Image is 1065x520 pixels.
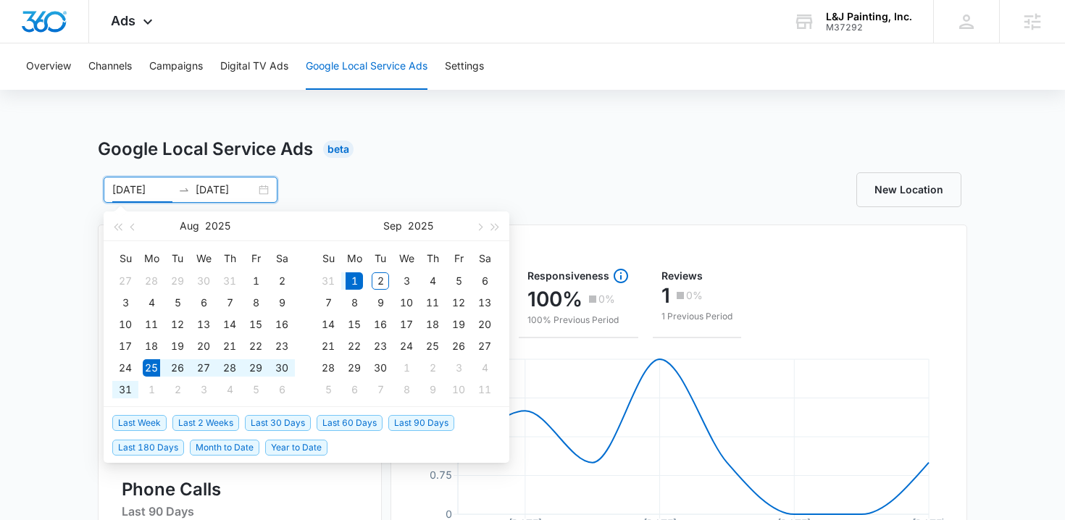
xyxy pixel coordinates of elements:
td: 2025-10-11 [472,379,498,401]
p: 1 [661,284,670,307]
td: 2025-09-19 [446,314,472,335]
td: 2025-09-12 [446,292,472,314]
div: 2 [169,381,186,398]
td: 2025-09-03 [393,270,419,292]
td: 2025-09-17 [393,314,419,335]
td: 2025-09-22 [341,335,367,357]
div: 13 [476,294,493,311]
div: 4 [424,272,441,290]
div: 28 [221,359,238,377]
td: 2025-09-24 [393,335,419,357]
span: Last 60 Days [317,415,383,431]
td: 2025-09-09 [367,292,393,314]
td: 2025-07-28 [138,270,164,292]
th: Sa [472,247,498,270]
div: 30 [273,359,291,377]
td: 2025-09-26 [446,335,472,357]
td: 2025-08-13 [191,314,217,335]
td: 2025-09-02 [164,379,191,401]
td: 2025-08-30 [269,357,295,379]
div: 1 [247,272,264,290]
div: 3 [195,381,212,398]
td: 2025-09-13 [472,292,498,314]
td: 2025-09-04 [419,270,446,292]
td: 2025-08-26 [164,357,191,379]
td: 2025-10-04 [472,357,498,379]
div: 2 [424,359,441,377]
h1: Google Local Service Ads [98,136,313,162]
div: 22 [346,337,363,355]
td: 2025-08-12 [164,314,191,335]
div: account id [826,22,912,33]
h6: Last 90 Days [122,503,358,520]
div: 2 [372,272,389,290]
td: 2025-09-30 [367,357,393,379]
td: 2025-08-17 [112,335,138,357]
div: 10 [450,381,467,398]
td: 2025-10-02 [419,357,446,379]
div: 10 [117,316,134,333]
td: 2025-09-28 [315,357,341,379]
span: Ads [111,13,135,28]
td: 2025-07-27 [112,270,138,292]
div: 1 [143,381,160,398]
button: Digital TV Ads [220,43,288,90]
h4: Phone Calls [122,477,358,503]
td: 2025-08-02 [269,270,295,292]
th: Th [217,247,243,270]
div: 7 [221,294,238,311]
button: Sep [383,211,402,240]
th: Su [112,247,138,270]
td: 2025-08-24 [112,357,138,379]
td: 2025-08-25 [138,357,164,379]
div: 4 [476,359,493,377]
div: 7 [372,381,389,398]
td: 2025-09-03 [191,379,217,401]
div: 31 [221,272,238,290]
div: 17 [117,337,134,355]
td: 2025-10-09 [419,379,446,401]
div: 12 [169,316,186,333]
div: 5 [169,294,186,311]
div: 23 [273,337,291,355]
div: 3 [117,294,134,311]
th: Fr [243,247,269,270]
div: 5 [450,272,467,290]
th: Fr [446,247,472,270]
span: Month to Date [190,440,259,456]
div: 14 [221,316,238,333]
td: 2025-08-31 [315,270,341,292]
div: 20 [195,337,212,355]
td: 2025-08-27 [191,357,217,379]
th: Tu [367,247,393,270]
div: 30 [195,272,212,290]
div: Reviews [661,271,732,281]
div: 29 [346,359,363,377]
div: 12 [450,294,467,311]
div: 15 [346,316,363,333]
td: 2025-08-09 [269,292,295,314]
td: 2025-09-08 [341,292,367,314]
div: 11 [424,294,441,311]
td: 2025-08-21 [217,335,243,357]
div: 8 [398,381,415,398]
div: 6 [346,381,363,398]
td: 2025-09-06 [269,379,295,401]
th: Sa [269,247,295,270]
td: 2025-08-28 [217,357,243,379]
div: 6 [273,381,291,398]
th: Mo [138,247,164,270]
div: 8 [346,294,363,311]
td: 2025-09-23 [367,335,393,357]
td: 2025-09-20 [472,314,498,335]
div: 13 [195,316,212,333]
span: Last Week [112,415,167,431]
td: 2025-09-10 [393,292,419,314]
span: Last 30 Days [245,415,311,431]
input: End date [196,182,256,198]
td: 2025-09-15 [341,314,367,335]
div: account name [826,11,912,22]
td: 2025-10-03 [446,357,472,379]
td: 2025-09-06 [472,270,498,292]
td: 2025-08-01 [243,270,269,292]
